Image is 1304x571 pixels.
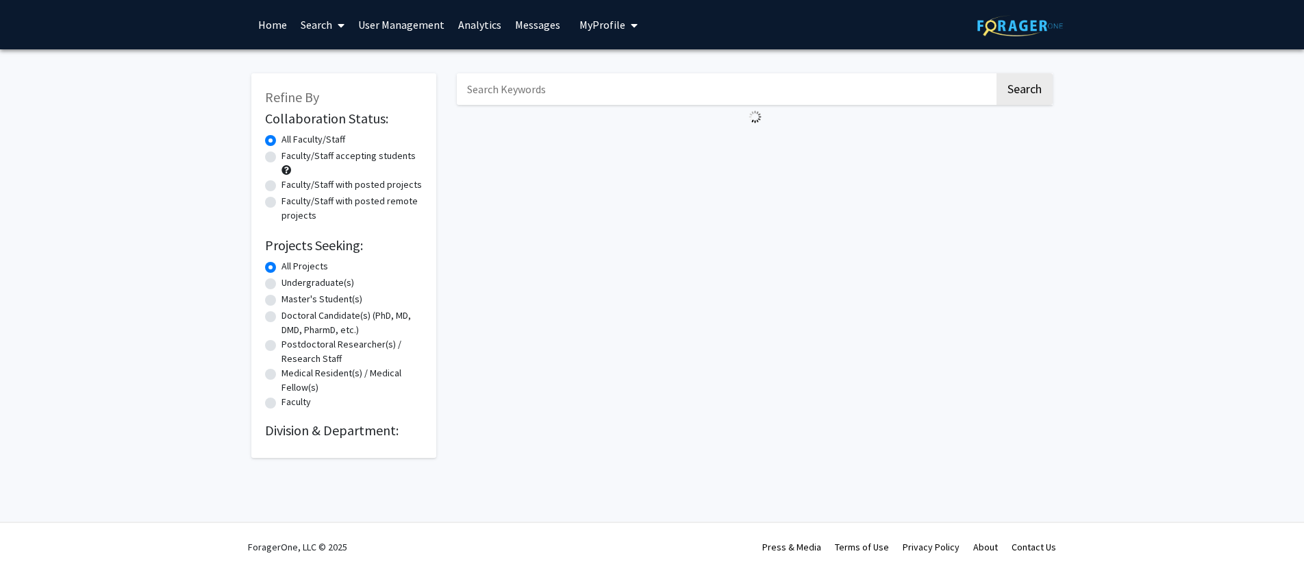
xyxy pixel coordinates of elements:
[281,292,362,306] label: Master's Student(s)
[903,541,960,553] a: Privacy Policy
[835,541,889,553] a: Terms of Use
[281,149,416,163] label: Faculty/Staff accepting students
[281,366,423,395] label: Medical Resident(s) / Medical Fellow(s)
[281,178,422,192] label: Faculty/Staff with posted projects
[973,541,998,553] a: About
[451,1,508,49] a: Analytics
[251,1,294,49] a: Home
[281,337,423,366] label: Postdoctoral Researcher(s) / Research Staff
[579,18,625,32] span: My Profile
[281,194,423,223] label: Faculty/Staff with posted remote projects
[743,105,767,129] img: Loading
[281,308,423,337] label: Doctoral Candidate(s) (PhD, MD, DMD, PharmD, etc.)
[457,129,1053,160] nav: Page navigation
[281,259,328,274] label: All Projects
[294,1,351,49] a: Search
[265,110,423,127] h2: Collaboration Status:
[265,237,423,254] h2: Projects Seeking:
[762,541,821,553] a: Press & Media
[265,88,319,106] span: Refine By
[996,73,1053,105] button: Search
[281,276,354,290] label: Undergraduate(s)
[281,395,311,409] label: Faculty
[281,132,345,147] label: All Faculty/Staff
[508,1,567,49] a: Messages
[457,73,994,105] input: Search Keywords
[248,523,347,571] div: ForagerOne, LLC © 2025
[265,422,423,439] h2: Division & Department:
[977,15,1063,36] img: ForagerOne Logo
[351,1,451,49] a: User Management
[1012,541,1056,553] a: Contact Us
